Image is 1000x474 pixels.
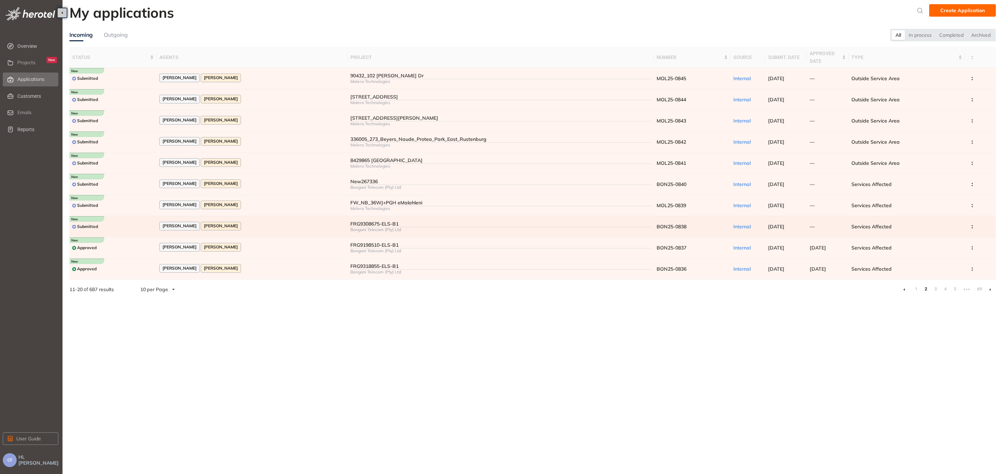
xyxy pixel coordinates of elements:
span: [DATE] [768,96,784,103]
span: Internal [733,223,751,230]
span: [DATE] [768,160,784,166]
a: 1 [912,284,919,294]
div: Outgoing [104,31,128,39]
span: Outside Service Area [851,96,900,103]
span: Overview [17,39,57,53]
span: Services Affected [851,223,892,230]
a: 69 [975,284,982,294]
span: [PERSON_NAME] [162,181,197,186]
li: 5 [951,284,958,295]
div: Molera Technologies [350,164,651,169]
span: ••• [961,284,972,295]
span: Internal [733,160,751,166]
span: Approved [77,266,97,271]
li: Next Page [985,284,996,295]
div: of [58,286,125,293]
li: Previous Page [899,284,910,295]
span: [PERSON_NAME] [204,96,238,101]
span: — [810,96,815,103]
span: Submitted [77,76,98,81]
a: 2 [922,284,929,294]
div: 8429865 [GEOGRAPHIC_DATA] [350,158,651,163]
span: MOL25-0843 [657,118,686,124]
span: — [810,223,815,230]
span: Emails [17,110,32,116]
span: — [810,139,815,145]
span: MOL25-0842 [657,139,686,145]
span: Outside Service Area [851,160,900,166]
span: Outside Service Area [851,118,900,124]
span: Create Application [940,7,985,14]
span: [DATE] [768,223,784,230]
span: [PERSON_NAME] [204,202,238,207]
th: type [849,47,965,68]
th: source [731,47,765,68]
div: Incoming [69,31,93,39]
h2: My applications [69,4,174,21]
div: 90432_102 [PERSON_NAME] Dr [350,73,651,79]
div: [STREET_ADDRESS] [350,94,651,100]
div: Molera Technologies [350,143,651,147]
span: Outside Service Area [851,139,900,145]
span: [PERSON_NAME] [162,96,197,101]
span: Projects [17,60,35,66]
div: New [47,57,57,63]
div: FRG9198510-ELS-B1 [350,242,651,248]
span: BON25-0838 [657,223,686,230]
span: [PERSON_NAME] [162,245,197,249]
div: FW_NB_36WJ+PGH eMalahleni [350,200,651,206]
span: Applications [17,76,44,82]
span: Outside Service Area [851,75,900,82]
span: Submitted [77,161,98,166]
span: Internal [733,202,751,209]
span: Services Affected [851,202,892,209]
strong: 11 - 20 [69,286,83,293]
span: Reports [17,122,57,136]
span: BON25-0840 [657,181,686,187]
div: FRG9308675-ELS-B1 [350,221,651,227]
div: Bongani Telecom (Pty) Ltd [350,270,651,274]
span: [DATE] [768,266,784,272]
span: [PERSON_NAME] [162,202,197,207]
span: Internal [733,118,751,124]
span: Submitted [77,97,98,102]
span: MOL25-0845 [657,75,686,82]
span: [DATE] [810,266,826,272]
span: 687 results [89,286,114,293]
img: logo [6,7,55,20]
span: User Guide [16,435,41,442]
span: type [851,53,957,61]
span: Services Affected [851,181,892,187]
div: Archived [967,30,994,40]
span: MOL25-0841 [657,160,686,166]
span: CF [7,458,12,463]
div: Molera Technologies [350,100,651,105]
span: Services Affected [851,266,892,272]
div: All [892,30,905,40]
span: Services Affected [851,245,892,251]
span: [PERSON_NAME] [204,160,238,165]
span: [PERSON_NAME] [162,160,197,165]
span: [DATE] [768,118,784,124]
span: [PERSON_NAME] [204,245,238,249]
span: [PERSON_NAME] [204,181,238,186]
div: Completed [935,30,967,40]
span: [PERSON_NAME] [162,118,197,122]
li: Next 5 Pages [961,284,972,295]
div: New267336 [350,179,651,185]
span: [DATE] [768,181,784,187]
a: 4 [942,284,949,294]
button: User Guide [3,432,58,445]
span: Internal [733,181,751,187]
span: Submitted [77,139,98,144]
div: In process [905,30,935,40]
span: status [72,53,149,61]
span: Hi, [PERSON_NAME] [18,454,60,466]
div: Molera Technologies [350,206,651,211]
button: CF [3,453,17,467]
span: BON25-0836 [657,266,686,272]
div: 336005_273_Beyers_Naude_Protea_Park_East_Rustenburg [350,136,651,142]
